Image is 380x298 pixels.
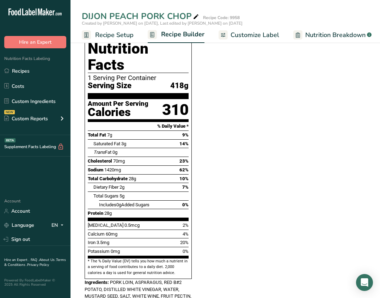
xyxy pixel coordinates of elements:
[305,30,366,40] span: Nutrition Breakdown
[85,280,109,285] span: Ingredients:
[88,101,148,107] div: Amount Per Serving
[97,240,109,245] span: 3.5mg
[88,41,189,73] h1: Nutrition Facts
[93,184,118,190] span: Dietary Fiber
[119,184,124,190] span: 2g
[88,122,189,130] section: % Daily Value *
[179,167,189,172] span: 62%
[88,81,131,90] span: Serving Size
[182,202,189,207] span: 0%
[180,240,189,245] span: 20%
[129,176,136,181] span: 28g
[82,27,134,43] a: Recipe Setup
[182,132,189,138] span: 9%
[88,158,112,164] span: Cholesterol
[113,158,125,164] span: 70mg
[231,30,279,40] span: Customize Label
[88,231,105,237] span: Calcium
[179,158,189,164] span: 23%
[88,259,189,276] section: * The % Daily Value (DV) tells you how much a nutrient in a serving of food contributes to a dail...
[51,221,66,230] div: EN
[116,202,121,207] span: 0g
[162,101,189,119] div: 310
[93,141,120,146] span: Saturated Fat
[111,249,120,254] span: 0mg
[179,176,189,181] span: 10%
[203,14,240,21] div: Recipe Code: 9958
[4,115,48,122] div: Custom Reports
[31,257,39,262] a: FAQ .
[182,184,189,190] span: 7%
[183,223,189,228] span: 2%
[104,211,112,216] span: 28g
[106,231,117,237] span: 60mg
[183,249,189,254] span: 0%
[4,278,66,287] div: Powered By FoodLabelMaker © 2025 All Rights Reserved
[4,257,66,267] a: Terms & Conditions .
[82,10,200,23] div: DIJON PEACH PORK CHOP
[107,132,112,138] span: 7g
[148,26,204,43] a: Recipe Builder
[88,107,148,117] div: Calories
[179,141,189,146] span: 14%
[88,132,106,138] span: Total Fat
[121,141,126,146] span: 3g
[88,74,189,81] div: 1 Serving Per Container
[112,150,117,155] span: 0g
[88,240,96,245] span: Iron
[93,150,111,155] span: Fat
[82,20,243,26] span: Created by [PERSON_NAME] on [DATE], Last edited by [PERSON_NAME] on [DATE]
[99,202,149,207] span: Includes Added Sugars
[356,274,373,291] div: Open Intercom Messenger
[119,193,124,199] span: 5g
[219,27,279,43] a: Customize Label
[293,27,372,43] a: Nutrition Breakdown
[88,249,110,254] span: Potassium
[88,176,128,181] span: Total Carbohydrate
[39,257,56,262] a: About Us .
[170,81,189,90] span: 418g
[27,262,49,267] a: Privacy Policy
[124,223,140,228] span: 0.5mcg
[4,110,15,114] div: NEW
[161,30,204,39] span: Recipe Builder
[104,167,121,172] span: 1420mg
[4,36,66,48] button: Hire an Expert
[4,257,29,262] a: Hire an Expert .
[88,211,103,216] span: Protein
[183,231,189,237] span: 4%
[5,138,16,142] div: BETA
[88,167,103,172] span: Sodium
[93,150,105,155] i: Trans
[88,223,123,228] span: [MEDICAL_DATA]
[4,219,34,231] a: Language
[95,30,134,40] span: Recipe Setup
[93,193,118,199] span: Total Sugars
